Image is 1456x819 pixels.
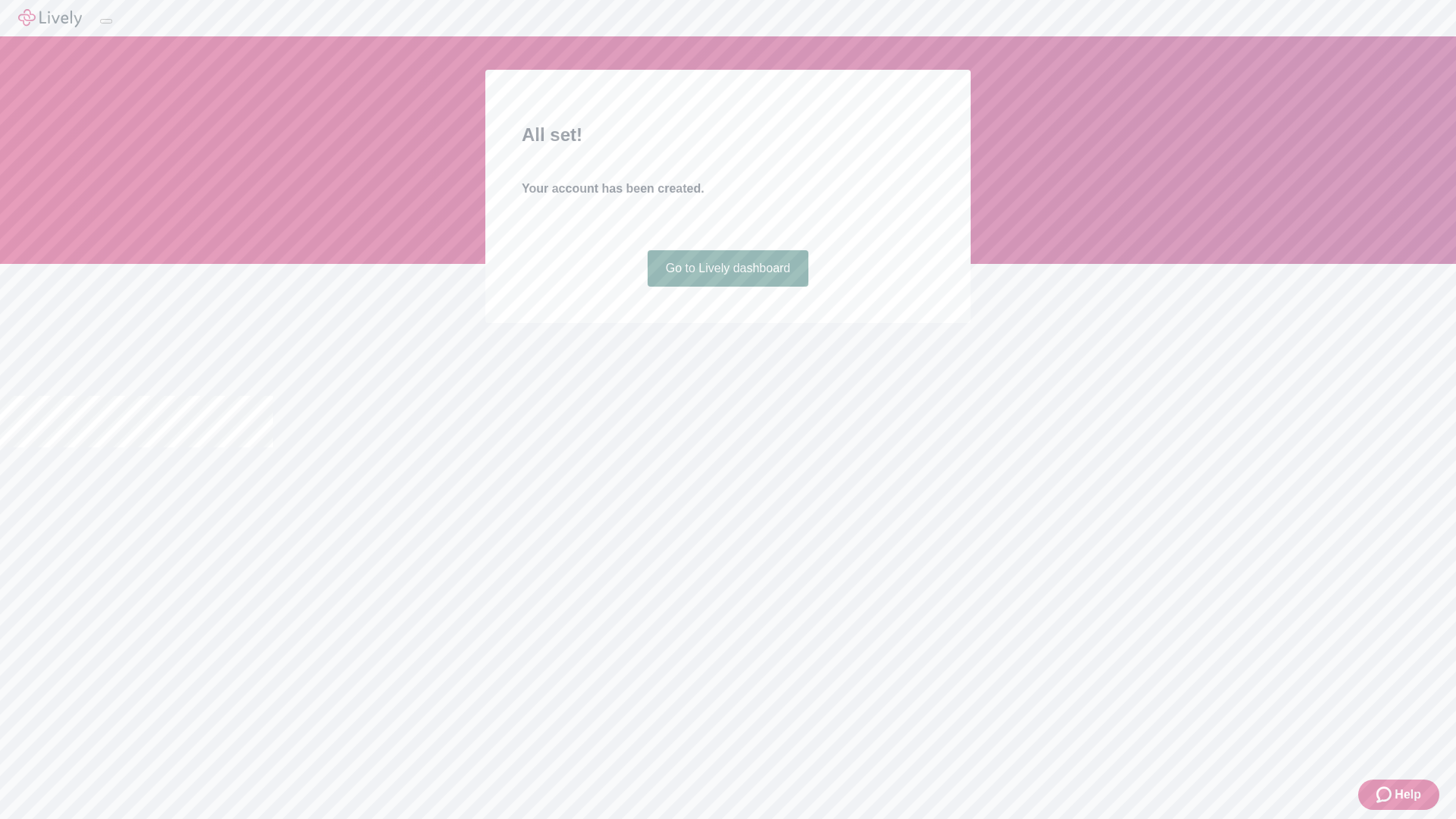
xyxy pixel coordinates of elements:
[522,121,934,149] h2: All set!
[1376,786,1395,804] svg: Zendesk support icon
[522,180,934,198] h4: Your account has been created.
[1358,780,1439,810] button: Zendesk support iconHelp
[100,19,112,24] button: Log out
[18,9,82,27] img: Lively
[648,250,809,287] a: Go to Lively dashboard
[1395,786,1421,804] span: Help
